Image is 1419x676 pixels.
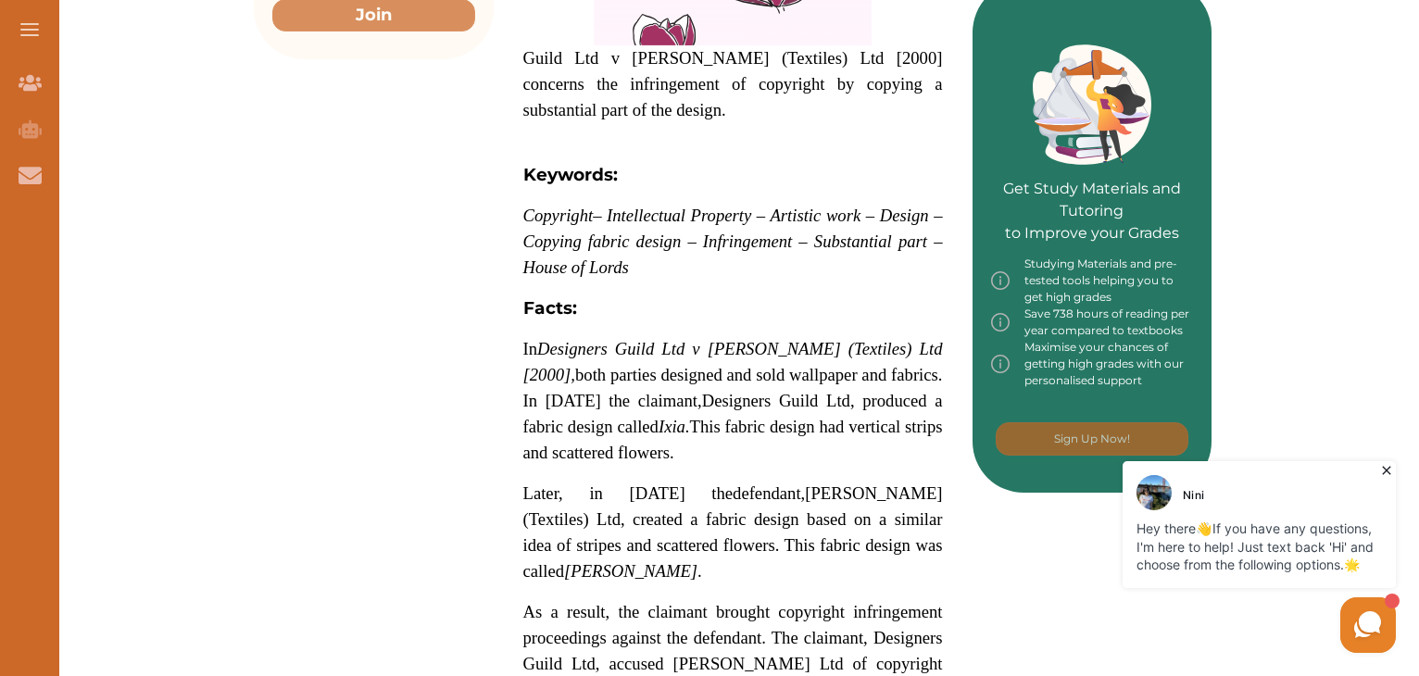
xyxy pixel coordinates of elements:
span: Guild Ltd v [PERSON_NAME] (Textiles) Ltd [2000] concerns the infringement of copyright by copying... [523,48,943,119]
img: info-img [991,339,1010,389]
strong: Facts: [523,297,577,319]
span: defendant, [733,483,805,503]
span: Designers Guild Ltd, produced a fabric design called This fabric design had vertical strips and s... [523,391,943,462]
img: info-img [991,256,1010,306]
span: In both parties designed and sold wallpaper and fabrics. In [DATE] the claimant, [523,339,943,410]
strong: Keywords: [523,164,618,185]
span: – Intellectual Property – Artistic work – Design – Copying fabric design – Infringement – Substan... [523,206,943,277]
span: Later, in [DATE] the [523,483,734,503]
div: Save 738 hours of reading per year compared to textbooks [991,306,1194,339]
em: Designers Guild Ltd v [PERSON_NAME] (Textiles) Ltd [2000], [523,339,943,384]
p: Get Study Materials and Tutoring to Improve your Grades [991,126,1194,244]
span: Copyright [523,206,594,225]
button: [object Object] [996,422,1188,456]
div: Studying Materials and pre-tested tools helping you to get high grades [991,256,1194,306]
iframe: HelpCrunch [974,457,1400,657]
img: Green card image [1033,44,1151,165]
em: [PERSON_NAME] [564,561,697,581]
div: Maximise your chances of getting high grades with our personalised support [991,339,1194,389]
em: Ixia. [659,417,690,436]
img: info-img [991,306,1010,339]
p: Sign Up Now! [1054,431,1130,447]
